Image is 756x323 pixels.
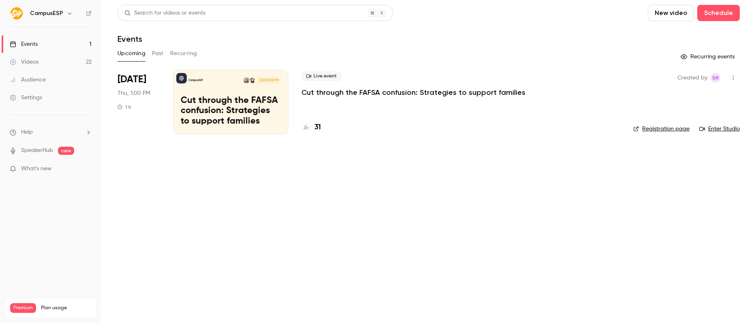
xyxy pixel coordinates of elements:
[257,77,280,83] span: [DATE] 1:00 PM
[633,125,690,133] a: Registration page
[250,77,255,83] img: Melissa Greiner
[117,47,145,60] button: Upcoming
[117,89,150,97] span: Thu, 1:00 PM
[124,9,205,17] div: Search for videos or events
[697,5,740,21] button: Schedule
[677,50,740,63] button: Recurring events
[117,70,160,135] div: Oct 16 Thu, 1:00 PM (America/New York)
[10,40,38,48] div: Events
[188,78,203,82] p: CampusESP
[21,128,33,137] span: Help
[10,58,38,66] div: Videos
[181,96,281,127] p: Cut through the FAFSA confusion: Strategies to support families
[10,76,46,84] div: Audience
[648,5,694,21] button: New video
[10,7,23,20] img: CampusESP
[82,165,92,173] iframe: Noticeable Trigger
[21,165,51,173] span: What's new
[301,71,342,81] span: Live event
[170,47,197,60] button: Recurring
[699,125,740,133] a: Enter Studio
[117,104,131,110] div: 1 h
[41,305,91,311] span: Plan usage
[21,146,53,155] a: SpeakerHub
[314,122,321,133] h4: 31
[243,77,249,83] img: Melanie Muenzer
[10,303,36,313] span: Premium
[712,73,719,83] span: SR
[152,47,164,60] button: Past
[301,88,525,97] a: Cut through the FAFSA confusion: Strategies to support families
[301,122,321,133] a: 31
[677,73,707,83] span: Created by
[10,128,92,137] li: help-dropdown-opener
[58,147,74,155] span: new
[117,73,146,86] span: [DATE]
[173,70,288,135] a: Cut through the FAFSA confusion: Strategies to support familiesCampusESPMelissa GreinerMelanie Mu...
[117,34,142,44] h1: Events
[10,94,42,102] div: Settings
[711,73,720,83] span: Stephanie Robinson
[30,9,63,17] h6: CampusESP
